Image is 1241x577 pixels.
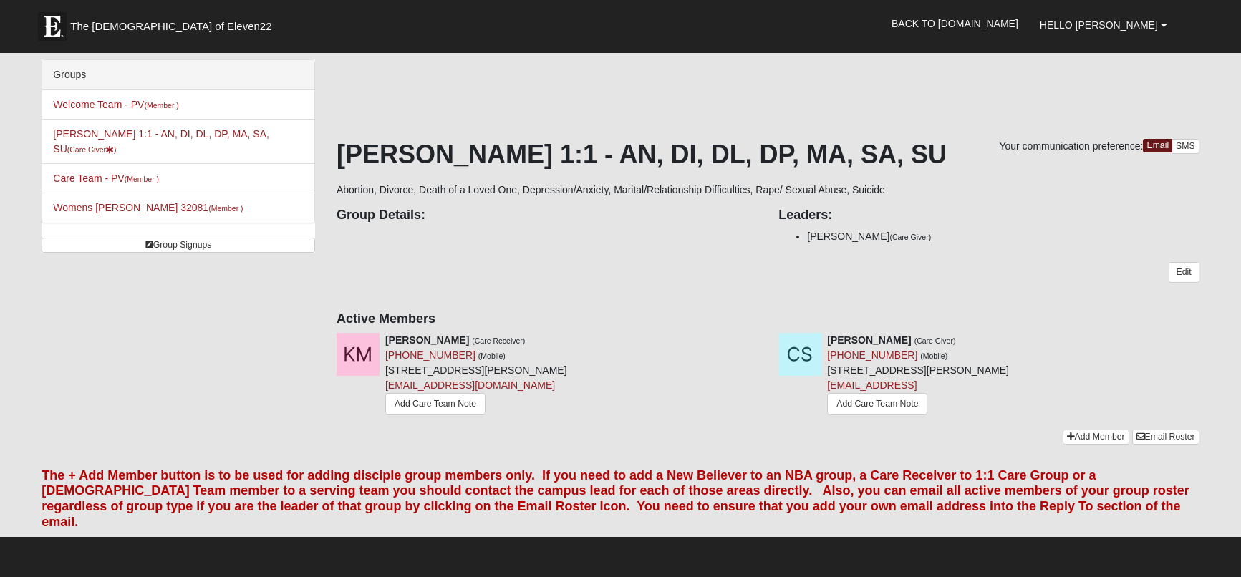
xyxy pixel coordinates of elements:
div: [STREET_ADDRESS][PERSON_NAME] [385,333,567,419]
a: Email Roster [1132,430,1199,445]
small: (Mobile) [478,351,506,360]
div: Groups [42,60,314,90]
a: [PERSON_NAME] 1:1 - AN, DI, DL, DP, MA, SA, SU(Care Giver) [53,128,269,155]
a: Block Configuration (Alt-B) [1180,552,1206,573]
small: (Care Giver) [914,336,956,345]
small: (Care Receiver) [472,336,525,345]
a: The [DEMOGRAPHIC_DATA] of Eleven22 [31,5,317,41]
small: (Member ) [144,101,178,110]
small: (Care Giver) [889,233,931,241]
a: Add Care Team Note [827,393,927,415]
a: Edit [1169,262,1199,283]
h4: Leaders: [778,208,1199,223]
small: (Care Giver ) [67,145,117,154]
a: Hello [PERSON_NAME] [1029,7,1178,43]
small: (Member ) [208,204,243,213]
span: The [DEMOGRAPHIC_DATA] of Eleven22 [70,19,271,34]
h4: Active Members [337,311,1199,327]
div: [STREET_ADDRESS][PERSON_NAME] [827,333,1009,419]
span: HTML Size: 95 KB [222,560,301,573]
a: Womens [PERSON_NAME] 32081(Member ) [53,202,243,213]
div: Abortion, Divorce, Death of a Loved One, Depression/Anxiety, Marital/Relationship Difficulties, R... [337,139,1199,430]
h1: [PERSON_NAME] 1:1 - AN, DI, DL, DP, MA, SA, SU [337,139,1199,170]
a: SMS [1172,139,1199,154]
a: [EMAIL_ADDRESS] [827,379,917,391]
li: [PERSON_NAME] [807,229,1199,244]
span: Your communication preference: [999,140,1143,152]
img: Eleven22 logo [38,12,67,41]
a: Web cache enabled [312,558,320,573]
a: [PHONE_NUMBER] [385,349,475,361]
a: Welcome Team - PV(Member ) [53,99,179,110]
a: Page Load Time: 0.24s [14,561,102,571]
a: Care Team - PV(Member ) [53,173,159,184]
strong: [PERSON_NAME] [385,334,469,346]
a: [PHONE_NUMBER] [827,349,917,361]
a: Page Properties (Alt+P) [1206,552,1232,573]
a: Group Signups [42,238,315,253]
a: Add Care Team Note [385,393,486,415]
strong: [PERSON_NAME] [827,334,911,346]
a: Add Member [1063,430,1129,445]
span: Hello [PERSON_NAME] [1040,19,1158,31]
font: The + Add Member button is to be used for adding disciple group members only. If you need to add ... [42,468,1189,529]
h4: Group Details: [337,208,757,223]
a: [EMAIL_ADDRESS][DOMAIN_NAME] [385,379,555,391]
a: Back to [DOMAIN_NAME] [881,6,1029,42]
a: Email [1143,139,1172,152]
small: (Member ) [125,175,159,183]
span: ViewState Size: 24 KB [117,560,211,573]
small: (Mobile) [920,351,947,360]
